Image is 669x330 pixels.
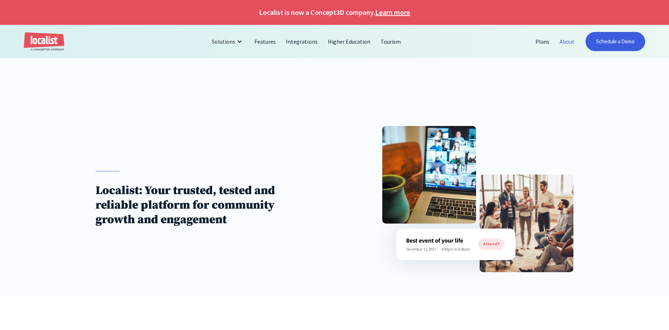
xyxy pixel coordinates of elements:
a: Integrations [281,33,323,50]
a: About [555,33,580,50]
a: Plans [530,33,555,50]
a: home [24,32,64,51]
img: About Localist [382,126,476,224]
img: About Localist [396,229,516,260]
a: Features [249,33,281,50]
a: Higher Education [323,33,376,50]
a: Tourism [376,33,406,50]
div: Solutions [206,33,249,50]
img: About Localist [480,175,573,272]
div: Solutions [212,37,235,46]
a: Schedule a Demo [586,32,645,51]
h1: Localist: Your trusted, tested and reliable platform for community growth and engagement [96,183,311,227]
a: Learn more [375,7,410,18]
